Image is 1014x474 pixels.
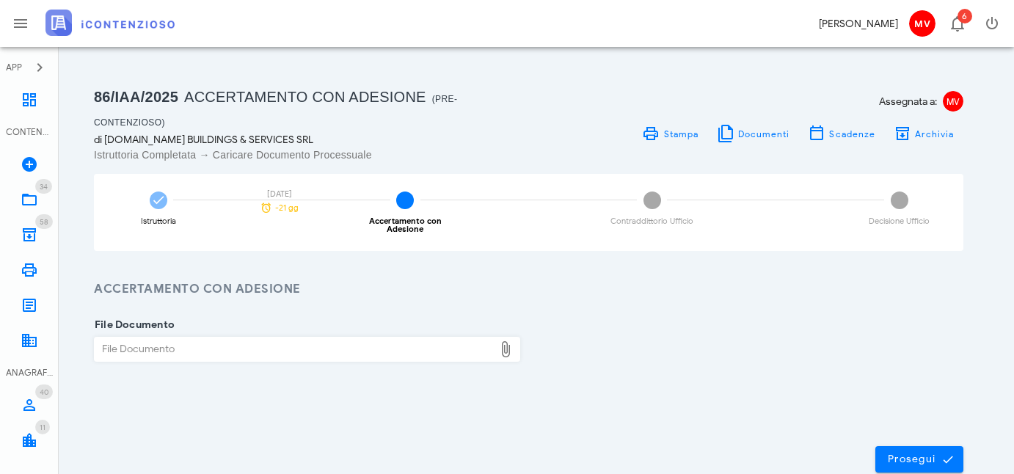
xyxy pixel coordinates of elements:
span: 11 [40,423,45,432]
span: 2 [396,192,414,209]
h3: Accertamento con Adesione [94,280,963,299]
div: Decisione Ufficio [869,217,930,225]
div: [PERSON_NAME] [819,16,898,32]
span: -21 gg [275,204,299,212]
div: [DATE] [254,190,305,198]
div: Istruttoria [141,217,176,225]
span: 4 [891,192,908,209]
span: Distintivo [958,9,972,23]
span: Documenti [737,128,790,139]
span: 34 [40,182,48,192]
span: 3 [643,192,661,209]
button: MV [904,6,939,41]
span: 40 [40,387,48,397]
button: Archivia [884,123,963,144]
span: Distintivo [35,214,53,229]
div: di [DOMAIN_NAME] BUILDINGS & SERVICES SRL [94,132,520,147]
span: MV [943,91,963,112]
span: Prosegui [887,453,952,466]
span: Stampa [663,128,699,139]
button: Documenti [707,123,799,144]
button: Scadenze [799,123,885,144]
label: File Documento [90,318,175,332]
span: 86/IAA/2025 [94,89,178,105]
span: Distintivo [35,179,52,194]
span: Distintivo [35,420,50,434]
div: ANAGRAFICA [6,366,53,379]
span: Distintivo [35,384,53,399]
div: CONTENZIOSO [6,125,53,139]
span: MV [909,10,935,37]
div: File Documento [95,338,494,361]
span: Assegnata a: [879,94,937,109]
div: Contraddittorio Ufficio [610,217,693,225]
button: Prosegui [875,446,963,473]
a: Stampa [633,123,707,144]
div: Accertamento con Adesione [359,217,452,233]
div: Istruttoria Completata → Caricare Documento Processuale [94,147,520,162]
button: Distintivo [939,6,974,41]
img: logo-text-2x.png [45,10,175,36]
span: Scadenze [828,128,875,139]
span: Accertamento con Adesione [184,89,426,105]
span: 58 [40,217,48,227]
span: Archivia [914,128,955,139]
